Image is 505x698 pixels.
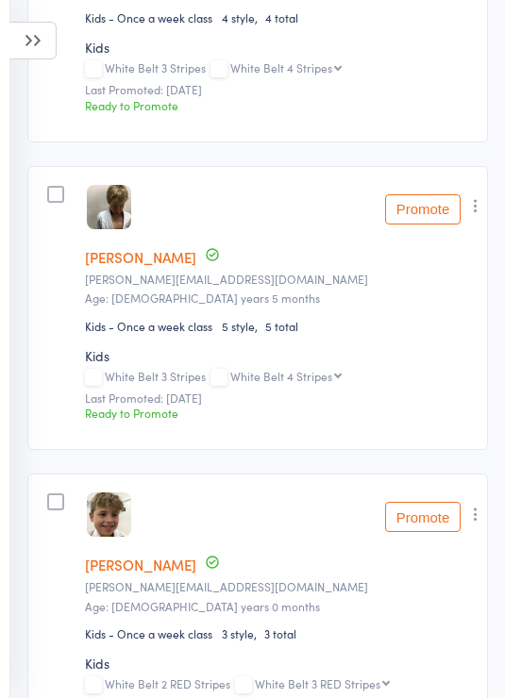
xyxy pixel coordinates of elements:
div: White Belt 3 Stripes [85,61,475,77]
span: 4 style [222,9,265,25]
div: White Belt 2 RED Stripes [85,677,475,693]
a: [PERSON_NAME] [85,555,196,574]
div: White Belt 3 RED Stripes [255,677,380,690]
small: Georgimarie@icloud.com [85,273,475,286]
small: Last Promoted: [DATE] [85,83,475,96]
div: Ready to Promote [85,97,475,113]
div: White Belt 3 Stripes [85,370,475,386]
span: Age: [DEMOGRAPHIC_DATA] years 5 months [85,290,320,306]
img: image1745303344.png [87,185,131,229]
div: White Belt 4 Stripes [230,61,332,74]
a: [PERSON_NAME] [85,247,196,267]
span: 4 total [265,9,298,25]
div: Kids - Once a week class [85,9,212,25]
div: Kids [85,38,475,57]
div: Kids - Once a week class [85,318,212,334]
span: 3 total [264,625,296,641]
span: 5 style [222,318,265,334]
div: Kids [85,346,475,365]
div: Kids - Once a week class [85,625,212,641]
button: Promote [385,194,461,224]
span: 3 style [222,625,264,641]
div: Kids [85,654,475,673]
div: Ready to Promote [85,405,475,421]
img: image1733115267.png [87,492,131,537]
span: 5 total [265,318,298,334]
small: alexr@lifepropertygroup.com.au [85,580,475,593]
small: Last Promoted: [DATE] [85,391,475,405]
button: Promote [385,502,461,532]
div: White Belt 4 Stripes [230,370,332,382]
span: Age: [DEMOGRAPHIC_DATA] years 0 months [85,598,320,614]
